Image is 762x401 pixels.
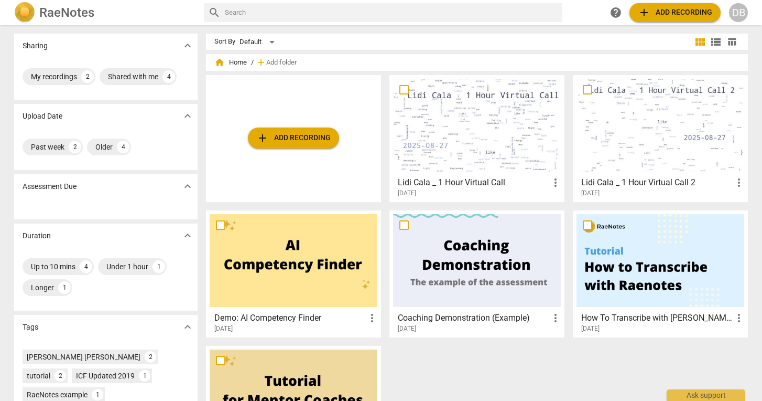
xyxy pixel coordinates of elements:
[256,132,331,144] span: Add recording
[181,321,194,333] span: expand_more
[708,34,724,50] button: List view
[180,228,195,244] button: Show more
[366,312,378,324] span: more_vert
[180,178,195,194] button: Show more
[76,371,135,381] div: ICF Updated 2019
[153,260,165,273] div: 1
[181,229,194,242] span: expand_more
[606,3,625,22] a: Help
[694,36,706,48] span: view_module
[214,38,235,46] div: Sort By
[638,6,650,19] span: add
[55,370,66,382] div: 2
[251,59,254,67] span: /
[23,322,38,333] p: Tags
[398,324,416,333] span: [DATE]
[240,34,278,50] div: Default
[27,352,140,362] div: [PERSON_NAME] [PERSON_NAME]
[117,141,129,153] div: 4
[629,3,721,22] button: Upload
[398,189,416,198] span: [DATE]
[576,214,744,333] a: How To Transcribe with [PERSON_NAME][DATE]
[733,176,745,189] span: more_vert
[214,312,366,324] h3: Demo: AI Competency Finder
[181,39,194,52] span: expand_more
[106,261,148,272] div: Under 1 hour
[549,312,562,324] span: more_vert
[31,142,64,152] div: Past week
[256,132,269,144] span: add
[581,176,733,189] h3: Lidi Cala _ 1 Hour Virtual Call 2
[14,2,35,23] img: Logo
[23,111,62,122] p: Upload Date
[248,128,339,149] button: Upload
[692,34,708,50] button: Tile view
[393,214,561,333] a: Coaching Demonstration (Example)[DATE]
[208,6,221,19] span: search
[581,312,733,324] h3: How To Transcribe with RaeNotes
[92,389,103,400] div: 1
[139,370,150,382] div: 1
[69,141,81,153] div: 2
[58,281,71,294] div: 1
[27,389,88,400] div: RaeNotes example
[729,3,748,22] button: DB
[31,71,77,82] div: My recordings
[31,282,54,293] div: Longer
[108,71,158,82] div: Shared with me
[638,6,712,19] span: Add recording
[256,57,266,68] span: add
[549,176,562,189] span: more_vert
[398,176,549,189] h3: Lidi Cala _ 1 Hour Virtual Call
[724,34,739,50] button: Table view
[181,110,194,122] span: expand_more
[576,79,744,197] a: Lidi Cala _ 1 Hour Virtual Call 2[DATE]
[23,40,48,51] p: Sharing
[266,59,297,67] span: Add folder
[180,38,195,54] button: Show more
[667,389,745,401] div: Ask support
[225,4,558,21] input: Search
[180,108,195,124] button: Show more
[581,189,600,198] span: [DATE]
[14,2,195,23] a: LogoRaeNotes
[31,261,75,272] div: Up to 10 mins
[609,6,622,19] span: help
[27,371,50,381] div: tutorial
[162,70,175,83] div: 4
[95,142,113,152] div: Older
[23,181,77,192] p: Assessment Due
[393,79,561,197] a: Lidi Cala _ 1 Hour Virtual Call[DATE]
[727,37,737,47] span: table_chart
[180,319,195,335] button: Show more
[214,324,233,333] span: [DATE]
[733,312,745,324] span: more_vert
[145,351,156,363] div: 2
[80,260,92,273] div: 4
[81,70,94,83] div: 2
[398,312,549,324] h3: Coaching Demonstration (Example)
[214,57,225,68] span: home
[710,36,722,48] span: view_list
[23,230,51,241] p: Duration
[581,324,600,333] span: [DATE]
[181,180,194,193] span: expand_more
[210,214,377,333] a: Demo: AI Competency Finder[DATE]
[39,5,94,20] h2: RaeNotes
[214,57,247,68] span: Home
